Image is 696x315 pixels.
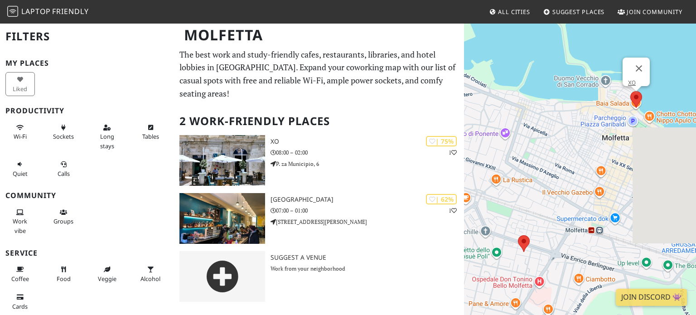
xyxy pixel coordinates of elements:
img: gray-place-d2bdb4477600e061c01bd816cc0f2ef0cfcb1ca9e3ad78868dd16fb2af073a21.png [179,251,265,302]
button: Alcohol [136,262,165,286]
span: People working [13,217,27,234]
span: Long stays [100,132,114,150]
img: Museum Lounge Cafè [179,193,265,244]
span: Power sockets [53,132,74,141]
span: Coffee [11,275,29,283]
button: Wi-Fi [5,120,35,144]
a: Join Community [614,4,686,20]
a: Suggest a Venue Work from your neighborhood [174,251,464,302]
h3: Community [5,191,169,200]
span: Work-friendly tables [142,132,159,141]
span: All Cities [498,8,530,16]
h3: Suggest a Venue [271,254,464,262]
button: Cards [5,290,35,314]
button: Food [49,262,78,286]
div: | 62% [426,194,457,204]
a: All Cities [485,4,534,20]
button: Groups [49,205,78,229]
a: XO | 75% 1 XO 08:00 – 02:00 P. za Municipio, 6 [174,135,464,186]
p: Work from your neighborhood [271,264,464,273]
button: Chiudi [628,58,650,79]
a: LaptopFriendly LaptopFriendly [7,4,89,20]
span: Group tables [53,217,73,225]
span: Video/audio calls [58,170,70,178]
button: Long stays [92,120,122,153]
h3: [GEOGRAPHIC_DATA] [271,196,464,204]
h2: Filters [5,23,169,50]
span: Alcohol [140,275,160,283]
button: Veggie [92,262,122,286]
h3: Service [5,249,169,257]
a: Museum Lounge Cafè | 62% 1 [GEOGRAPHIC_DATA] 07:00 – 01:00 [STREET_ADDRESS][PERSON_NAME] [174,193,464,244]
img: LaptopFriendly [7,6,18,17]
span: Quiet [13,170,28,178]
a: XO [628,79,636,86]
h1: Molfetta [177,23,462,48]
button: Work vibe [5,205,35,238]
span: Join Community [627,8,682,16]
p: P. za Municipio, 6 [271,160,464,168]
button: Sockets [49,120,78,144]
h3: My Places [5,59,169,68]
a: Join Discord 👾 [616,289,687,306]
p: The best work and study-friendly cafes, restaurants, libraries, and hotel lobbies in [GEOGRAPHIC_... [179,48,459,100]
span: Laptop [21,6,51,16]
span: Friendly [52,6,88,16]
span: Credit cards [12,302,28,310]
h2: 2 Work-Friendly Places [179,107,459,135]
span: Suggest Places [552,8,605,16]
img: XO [179,135,265,186]
button: Coffee [5,262,35,286]
h3: Productivity [5,107,169,115]
button: Tables [136,120,165,144]
span: Veggie [98,275,116,283]
p: 08:00 – 02:00 [271,148,464,157]
div: | 75% [426,136,457,146]
p: 07:00 – 01:00 [271,206,464,215]
h3: XO [271,138,464,145]
button: Calls [49,157,78,181]
span: Food [57,275,71,283]
a: Suggest Places [540,4,609,20]
span: Stable Wi-Fi [14,132,27,141]
p: [STREET_ADDRESS][PERSON_NAME] [271,218,464,226]
button: Quiet [5,157,35,181]
p: 1 [449,148,457,157]
p: 1 [449,206,457,215]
